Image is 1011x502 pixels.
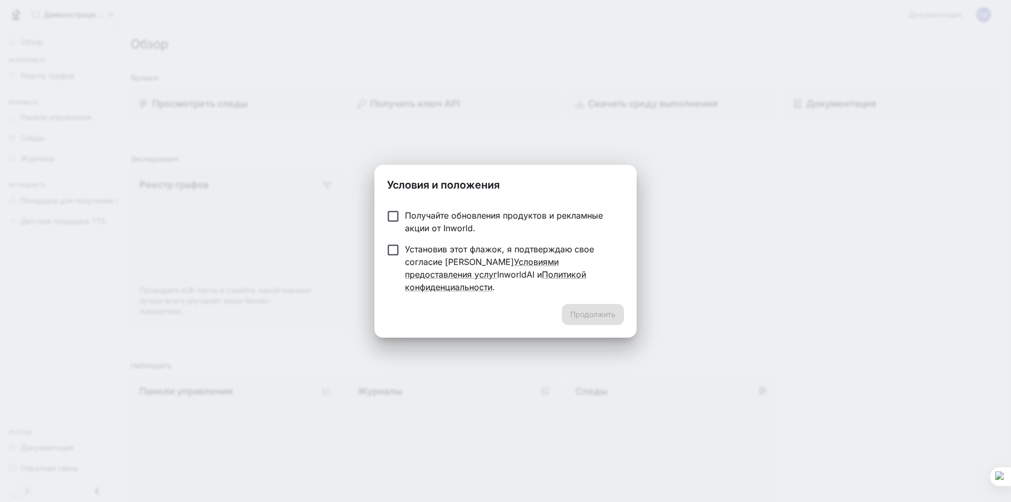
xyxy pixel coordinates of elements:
[405,257,559,280] a: Условиями предоставления услуг
[497,269,542,280] font: InworldAI и
[387,179,500,191] font: Условия и положения
[492,282,495,292] font: .
[405,269,586,292] a: Политикой конфиденциальности
[405,210,603,233] font: Получайте обновления продуктов и рекламные акции от Inworld.
[405,244,594,267] font: Установив этот флажок, я подтверждаю свое согласие [PERSON_NAME]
